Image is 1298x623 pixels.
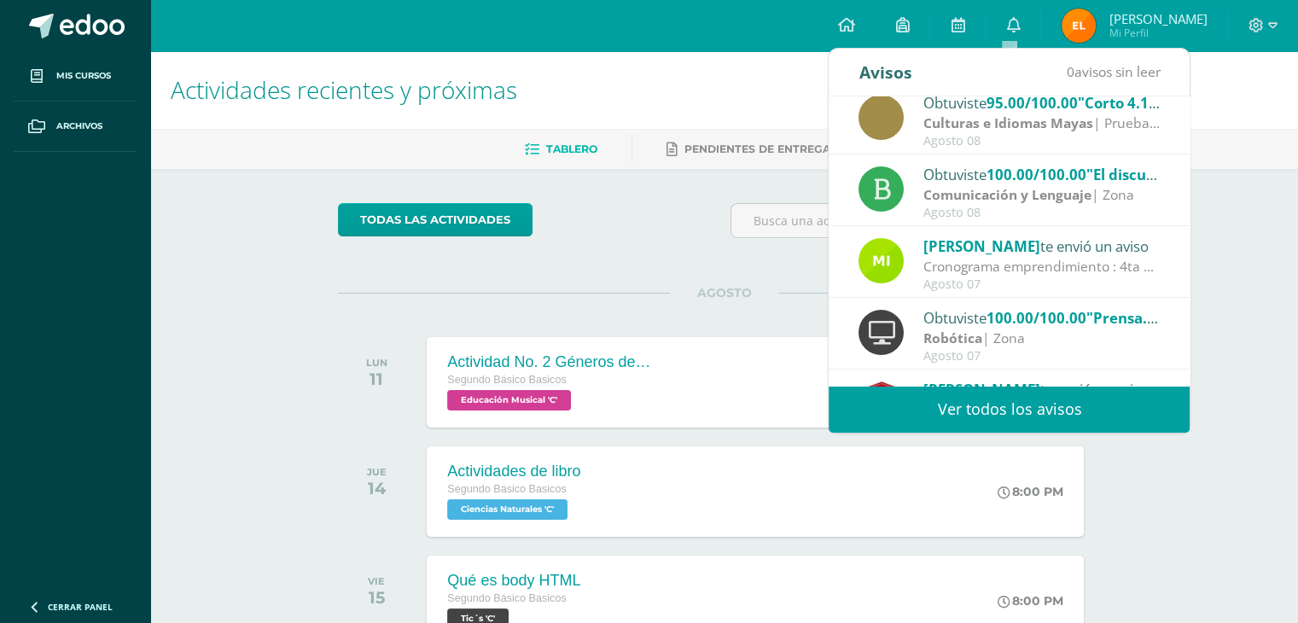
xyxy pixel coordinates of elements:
div: LUN [366,357,387,369]
span: Segundo Básico Basicos [447,374,566,386]
a: Mis cursos [14,51,137,102]
span: [PERSON_NAME] [923,380,1040,399]
strong: Culturas e Idiomas Mayas [923,114,1093,132]
span: 0 [1066,62,1074,81]
div: JUE [367,466,387,478]
span: Cerrar panel [48,601,113,613]
div: | Prueba corta 1 [923,114,1161,133]
img: 4983f1b0d85004034e19fe0b05bc45ec.png [859,381,904,427]
span: 95.00/100.00 [987,93,1078,113]
div: te envió un aviso [923,235,1161,257]
strong: Comunicación y Lenguaje [923,185,1091,204]
span: "Corto 4.1" [1078,93,1160,113]
strong: Robótica [923,329,982,347]
span: [PERSON_NAME] [923,236,1040,256]
a: Archivos [14,102,137,152]
img: 8f4af3fe6ec010f2c87a2f17fab5bf8c.png [859,238,904,283]
div: Obtuviste en [923,163,1161,185]
div: te envió un aviso [923,378,1161,400]
span: Segundo Básico Basicos [447,592,566,604]
div: Cronograma emprendimiento : 4ta Etapa [923,257,1161,277]
div: 11 [366,369,387,389]
a: todas las Actividades [338,203,533,236]
div: VIE [368,575,385,587]
a: Tablero [525,136,597,163]
div: 8:00 PM [998,484,1063,499]
div: Actividades de libro [447,463,580,480]
div: Agosto 08 [923,134,1161,148]
span: Ciencias Naturales 'C' [447,499,568,520]
span: Tablero [546,143,597,155]
span: 100.00/100.00 [987,308,1086,328]
img: 261f38a91c24d81787e9dd9d7abcde75.png [1062,9,1096,43]
div: | Zona [923,329,1161,348]
span: Educación Musical 'C' [447,390,571,410]
div: Avisos [859,49,911,96]
span: Archivos [56,119,102,133]
div: Agosto 08 [923,206,1161,220]
div: Agosto 07 [923,349,1161,364]
a: Ver todos los avisos [829,386,1190,433]
div: Qué es body HTML [447,572,580,590]
span: AGOSTO [670,285,779,300]
span: "Prensa." [1086,308,1158,328]
a: Pendientes de entrega [666,136,830,163]
div: Obtuviste en [923,91,1161,114]
div: | Zona [923,185,1161,205]
input: Busca una actividad próxima aquí... [731,204,1109,237]
span: "El discurso" [1086,165,1175,184]
div: 8:00 PM [998,593,1063,608]
span: Segundo Básico Basicos [447,483,566,495]
div: Agosto 07 [923,277,1161,292]
div: 15 [368,587,385,608]
span: 100.00/100.00 [987,165,1086,184]
div: 14 [367,478,387,498]
div: Actividad No. 2 Géneros del periodo romántico. [447,353,652,371]
span: Mi Perfil [1109,26,1207,40]
span: [PERSON_NAME] [1109,10,1207,27]
span: Pendientes de entrega [684,143,830,155]
span: Actividades recientes y próximas [171,73,517,106]
span: avisos sin leer [1066,62,1160,81]
span: Mis cursos [56,69,111,83]
div: Obtuviste en [923,306,1161,329]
